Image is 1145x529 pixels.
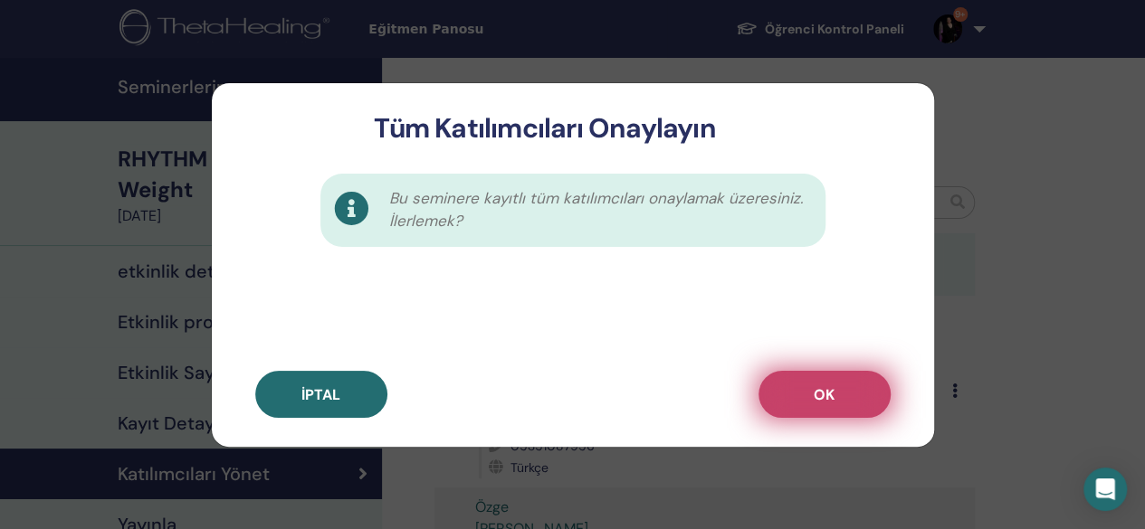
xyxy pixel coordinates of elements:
[241,112,850,145] h3: Tüm Katılımcıları Onaylayın
[255,371,387,418] button: İptal
[759,371,891,418] button: OK
[301,385,340,404] span: İptal
[1083,468,1127,511] div: Open Intercom Messenger
[814,385,835,404] span: OK
[389,187,806,233] span: Bu seminere kayıtlı tüm katılımcıları onaylamak üzeresiniz. İlerlemek?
